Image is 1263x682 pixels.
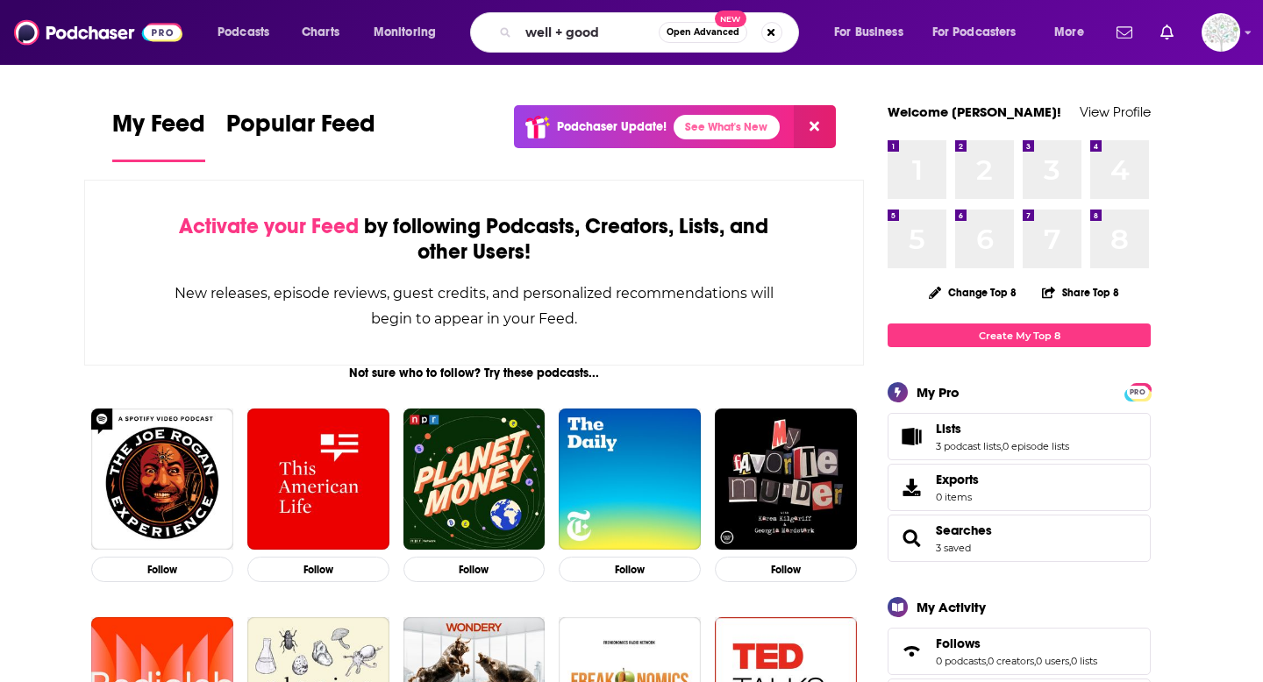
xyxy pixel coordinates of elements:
[1003,440,1069,452] a: 0 episode lists
[936,472,979,487] span: Exports
[894,526,929,551] a: Searches
[226,109,375,149] span: Popular Feed
[986,655,988,667] span: ,
[936,636,1097,651] a: Follows
[918,281,1027,303] button: Change Top 8
[936,491,979,503] span: 0 items
[247,557,389,582] button: Follow
[173,281,775,331] div: New releases, episode reviews, guest credits, and personalized recommendations will begin to appe...
[894,424,929,449] a: Lists
[302,20,339,45] span: Charts
[894,475,929,500] span: Exports
[1080,103,1151,120] a: View Profile
[674,115,780,139] a: See What's New
[936,440,1001,452] a: 3 podcast lists
[403,557,546,582] button: Follow
[290,18,350,46] a: Charts
[715,557,857,582] button: Follow
[1153,18,1181,47] a: Show notifications dropdown
[1202,13,1240,52] button: Show profile menu
[361,18,459,46] button: open menu
[247,408,389,551] img: This American Life
[112,109,205,149] span: My Feed
[226,109,375,162] a: Popular Feed
[1054,20,1084,45] span: More
[559,557,701,582] button: Follow
[1110,18,1139,47] a: Show notifications dropdown
[921,18,1042,46] button: open menu
[894,639,929,664] a: Follows
[205,18,292,46] button: open menu
[374,20,436,45] span: Monitoring
[888,628,1151,675] span: Follows
[487,12,816,53] div: Search podcasts, credits, & more...
[917,599,986,615] div: My Activity
[715,408,857,551] img: My Favorite Murder with Karen Kilgariff and Georgia Hardstark
[917,384,960,401] div: My Pro
[667,28,739,37] span: Open Advanced
[112,109,205,162] a: My Feed
[888,413,1151,460] span: Lists
[218,20,269,45] span: Podcasts
[518,18,659,46] input: Search podcasts, credits, & more...
[888,103,1061,120] a: Welcome [PERSON_NAME]!
[91,408,233,551] img: The Joe Rogan Experience
[936,421,1069,437] a: Lists
[1001,440,1003,452] span: ,
[1202,13,1240,52] img: User Profile
[84,366,864,380] div: Not sure who to follow? Try these podcasts...
[888,323,1151,347] a: Create My Top 8
[1202,13,1240,52] span: Logged in as WunderTanya
[1127,385,1148,398] a: PRO
[834,20,903,45] span: For Business
[659,22,747,43] button: Open AdvancedNew
[14,16,182,49] img: Podchaser - Follow, Share and Rate Podcasts
[715,11,746,27] span: New
[179,213,359,239] span: Activate your Feed
[988,655,1034,667] a: 0 creators
[1042,18,1106,46] button: open menu
[1034,655,1036,667] span: ,
[1069,655,1071,667] span: ,
[936,655,986,667] a: 0 podcasts
[936,421,961,437] span: Lists
[936,542,971,554] a: 3 saved
[936,636,981,651] span: Follows
[888,515,1151,562] span: Searches
[173,214,775,265] div: by following Podcasts, Creators, Lists, and other Users!
[1127,386,1148,399] span: PRO
[403,408,546,551] img: Planet Money
[932,20,1017,45] span: For Podcasters
[559,408,701,551] img: The Daily
[1036,655,1069,667] a: 0 users
[1041,275,1120,309] button: Share Top 8
[888,464,1151,511] a: Exports
[91,557,233,582] button: Follow
[1071,655,1097,667] a: 0 lists
[557,119,667,134] p: Podchaser Update!
[822,18,925,46] button: open menu
[936,522,992,538] a: Searches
